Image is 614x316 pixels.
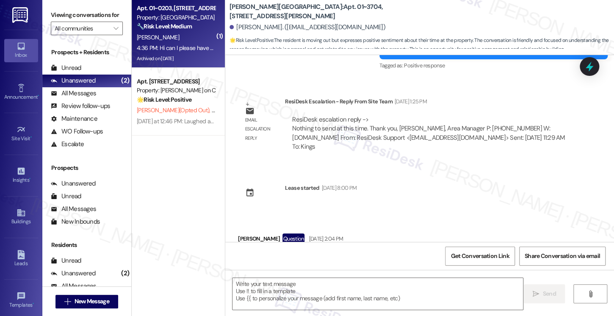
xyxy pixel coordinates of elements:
div: Email escalation reply [245,116,278,143]
div: ResiDesk escalation reply -> Nothing to send at this time. Thank you, [PERSON_NAME], Area Manager... [292,115,565,151]
button: Send [524,284,565,303]
div: Escalate [51,140,84,149]
strong: 🔧 Risk Level: Medium [137,22,192,30]
div: [DATE] at 12:46 PM: Laughed at “STOP” [137,117,230,125]
span: [PERSON_NAME] (Opted Out) [137,106,212,114]
span: • [29,176,30,182]
input: All communities [55,22,109,35]
div: [PERSON_NAME] [238,233,575,247]
div: All Messages [51,89,96,98]
div: All Messages [51,282,96,291]
div: All Messages [51,205,96,213]
div: Property: [GEOGRAPHIC_DATA] [137,13,215,22]
span: • [38,93,39,99]
div: Residents [42,241,131,249]
div: Prospects + Residents [42,48,131,57]
button: Share Conversation via email [519,247,606,266]
div: WO Follow-ups [51,127,103,136]
i:  [587,291,594,297]
button: Get Conversation Link [445,247,514,266]
span: Share Conversation via email [525,252,600,261]
div: [PERSON_NAME]. ([EMAIL_ADDRESS][DOMAIN_NAME]) [230,23,385,32]
div: Apt. 01~0203, [STREET_ADDRESS][PERSON_NAME] [137,4,215,13]
a: Insights • [4,164,38,187]
a: Inbox [4,39,38,62]
div: Maintenance [51,114,97,123]
div: 4:36 PM: Hi can I please have pest control for [DATE] for roaches and flies I see in my unit [137,44,354,52]
label: Viewing conversations for [51,8,123,22]
span: Get Conversation Link [451,252,509,261]
i:  [533,291,539,297]
div: Unread [51,64,81,72]
span: [PERSON_NAME] [137,33,179,41]
div: Lease started [285,183,320,192]
b: [PERSON_NAME][GEOGRAPHIC_DATA]: Apt. 01~3704, [STREET_ADDRESS][PERSON_NAME] [230,3,399,21]
img: ResiDesk Logo [12,7,30,23]
a: Leads [4,247,38,270]
div: Unread [51,256,81,265]
div: (2) [119,267,131,280]
span: Send [542,289,556,298]
i:  [113,25,118,32]
div: [DATE] 2:04 PM [307,234,343,243]
span: • [33,301,34,307]
div: [DATE] 8:00 PM [320,183,357,192]
div: Unanswered [51,179,96,188]
div: Tagged as: [379,59,608,72]
i:  [64,298,71,305]
button: New Message [55,295,118,308]
a: Site Visit • [4,122,38,145]
a: Buildings [4,205,38,228]
strong: 🌟 Risk Level: Positive [137,96,191,103]
div: New Inbounds [51,217,100,226]
div: (2) [119,74,131,87]
div: Apt. [STREET_ADDRESS] [137,77,215,86]
div: Unread [51,192,81,201]
div: Property: [PERSON_NAME] on Canal [137,86,215,95]
div: Prospects [42,164,131,172]
span: Positive response [404,62,445,69]
strong: 🌟 Risk Level: Positive [230,37,273,44]
div: ResiDesk Escalation - Reply From Site Team [285,97,575,109]
div: Archived on [DATE] [136,53,216,64]
div: Review follow-ups [51,102,110,111]
div: [DATE] 1:25 PM [393,97,427,106]
a: Templates • [4,289,38,312]
span: • [30,134,32,140]
div: Unanswered [51,269,96,278]
span: : The resident is moving out but expresses positive sentiment about their time at the property. T... [230,36,614,54]
span: New Message [75,297,109,306]
div: Question [282,233,305,244]
div: Unanswered [51,76,96,85]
